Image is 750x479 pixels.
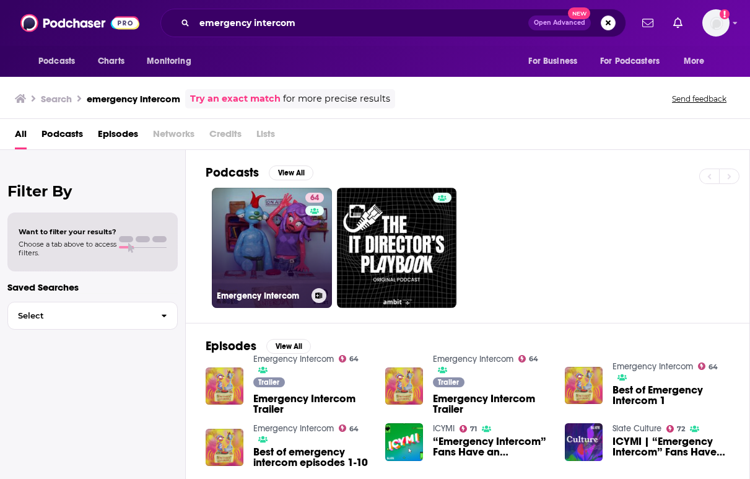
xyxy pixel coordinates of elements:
[702,9,730,37] span: Logged in as alignPR
[637,12,658,33] a: Show notifications dropdown
[668,94,730,104] button: Send feedback
[160,9,626,37] div: Search podcasts, credits, & more...
[217,291,307,301] h3: Emergency Intercom
[520,50,593,73] button: open menu
[534,20,585,26] span: Open Advanced
[720,9,730,19] svg: Add a profile image
[349,356,359,362] span: 64
[90,50,132,73] a: Charts
[15,124,27,149] a: All
[592,50,678,73] button: open menu
[565,367,603,405] img: Best of Emergency Intercom 1
[253,423,334,434] a: Emergency Intercom
[7,302,178,330] button: Select
[528,15,591,30] button: Open AdvancedNew
[600,53,660,70] span: For Podcasters
[433,354,513,364] a: Emergency Intercom
[98,124,138,149] a: Episodes
[41,93,72,105] h3: Search
[677,426,685,432] span: 72
[258,379,279,386] span: Trailer
[253,447,370,468] a: Best of emergency intercom episodes 1-10
[41,124,83,149] a: Podcasts
[253,354,334,364] a: Emergency Intercom
[206,165,313,180] a: PodcastsView All
[19,227,116,236] span: Want to filter your results?
[206,367,243,405] img: Emergency Intercom Trailer
[269,165,313,180] button: View All
[438,379,459,386] span: Trailer
[147,53,191,70] span: Monitoring
[528,53,577,70] span: For Business
[613,385,730,406] a: Best of Emergency Intercom 1
[666,425,686,433] a: 72
[30,50,91,73] button: open menu
[19,240,116,257] span: Choose a tab above to access filters.
[153,124,194,149] span: Networks
[7,182,178,200] h2: Filter By
[339,424,359,432] a: 64
[206,338,311,354] a: EpisodesView All
[266,339,311,354] button: View All
[339,355,359,363] a: 64
[470,426,477,432] span: 71
[568,7,590,19] span: New
[613,423,661,434] a: Slate Culture
[433,393,550,415] a: Emergency Intercom Trailer
[7,281,178,293] p: Saved Searches
[194,13,528,33] input: Search podcasts, credits, & more...
[256,124,275,149] span: Lists
[305,193,324,203] a: 64
[349,426,359,432] span: 64
[433,436,550,457] a: “Emergency Intercom” Fans Have an Emergency Meeting
[668,12,687,33] a: Show notifications dropdown
[385,423,423,461] img: “Emergency Intercom” Fans Have an Emergency Meeting
[206,338,256,354] h2: Episodes
[206,429,243,467] img: Best of emergency intercom episodes 1-10
[190,92,281,106] a: Try an exact match
[518,355,539,363] a: 64
[138,50,207,73] button: open menu
[253,393,370,415] a: Emergency Intercom Trailer
[698,363,718,370] a: 64
[38,53,75,70] span: Podcasts
[87,93,180,105] h3: emergency intercom
[684,53,705,70] span: More
[310,192,319,204] span: 64
[8,312,151,320] span: Select
[283,92,390,106] span: for more precise results
[20,11,139,35] img: Podchaser - Follow, Share and Rate Podcasts
[460,425,477,433] a: 71
[433,423,455,434] a: ICYMI
[206,165,259,180] h2: Podcasts
[385,367,423,405] img: Emergency Intercom Trailer
[613,436,730,457] a: ICYMI | “Emergency Intercom” Fans Have an Emergency Meeting
[675,50,720,73] button: open menu
[529,356,538,362] span: 64
[709,364,718,370] span: 64
[565,423,603,461] img: ICYMI | “Emergency Intercom” Fans Have an Emergency Meeting
[613,361,693,372] a: Emergency Intercom
[98,53,124,70] span: Charts
[212,188,332,308] a: 64Emergency Intercom
[702,9,730,37] button: Show profile menu
[702,9,730,37] img: User Profile
[209,124,242,149] span: Credits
